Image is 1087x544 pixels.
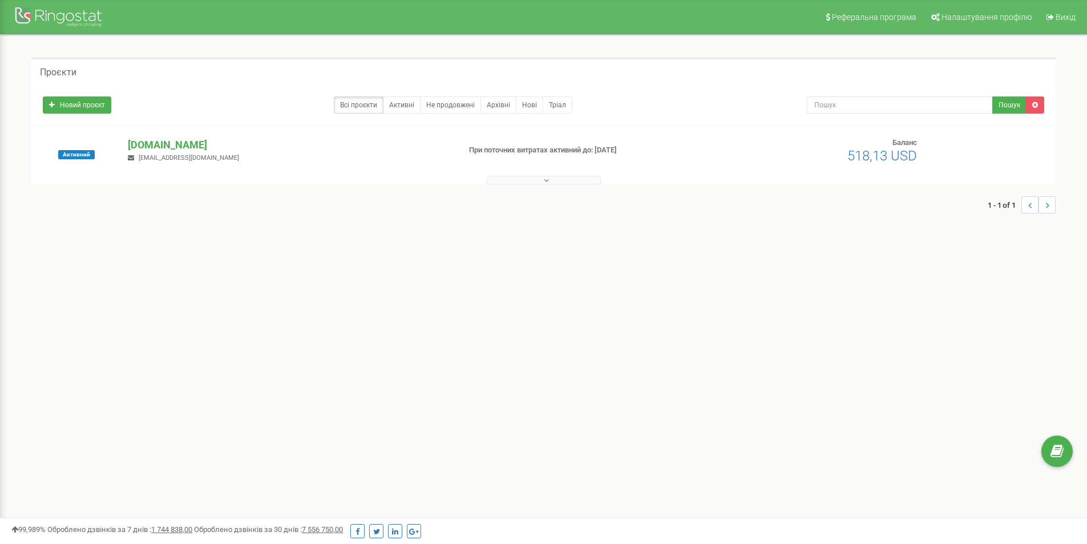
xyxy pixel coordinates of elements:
[480,96,516,114] a: Архівні
[543,96,572,114] a: Тріал
[194,525,343,534] span: Оброблено дзвінків за 30 днів :
[807,96,993,114] input: Пошук
[47,525,192,534] span: Оброблено дзвінків за 7 днів :
[516,96,543,114] a: Нові
[128,138,450,152] p: [DOMAIN_NAME]
[992,96,1027,114] button: Пошук
[988,185,1056,225] nav: ...
[302,525,343,534] u: 7 556 750,00
[43,96,111,114] a: Новий проєкт
[420,96,481,114] a: Не продовжені
[847,148,917,164] span: 518,13 USD
[58,150,95,159] span: Активний
[832,13,916,22] span: Реферальна програма
[151,525,192,534] u: 1 744 838,00
[40,67,76,78] h5: Проєкти
[941,13,1032,22] span: Налаштування профілю
[139,154,239,162] span: [EMAIL_ADDRESS][DOMAIN_NAME]
[988,196,1021,213] span: 1 - 1 of 1
[469,145,706,156] p: При поточних витратах активний до: [DATE]
[11,525,46,534] span: 99,989%
[1056,13,1076,22] span: Вихід
[892,138,917,147] span: Баланс
[383,96,421,114] a: Активні
[334,96,383,114] a: Всі проєкти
